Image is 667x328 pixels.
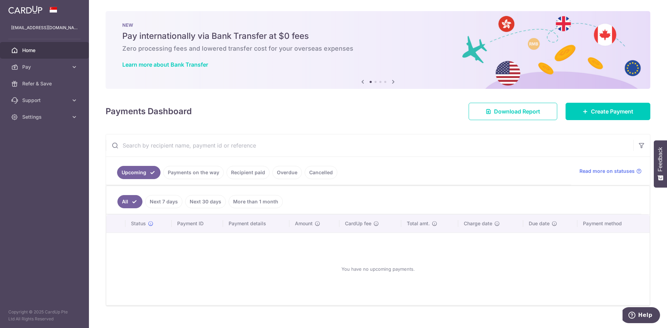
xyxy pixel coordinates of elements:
h5: Pay internationally via Bank Transfer at $0 fees [122,31,634,42]
span: Home [22,47,68,54]
span: Due date [529,220,550,227]
iframe: Opens a widget where you can find more information [623,307,660,325]
input: Search by recipient name, payment id or reference [106,134,633,157]
span: Refer & Save [22,80,68,87]
span: Total amt. [407,220,430,227]
span: Read more on statuses [579,168,635,175]
span: Amount [295,220,313,227]
button: Feedback - Show survey [654,140,667,187]
th: Payment method [577,215,650,233]
a: Cancelled [305,166,337,179]
th: Payment ID [172,215,223,233]
span: Feedback [657,147,664,171]
a: Learn more about Bank Transfer [122,61,208,68]
a: Overdue [272,166,302,179]
img: Bank transfer banner [106,11,650,89]
span: Download Report [494,107,540,116]
span: Pay [22,64,68,70]
a: Next 30 days [185,195,226,208]
h6: Zero processing fees and lowered transfer cost for your overseas expenses [122,44,634,53]
th: Payment details [223,215,290,233]
a: Create Payment [566,103,650,120]
span: Support [22,97,68,104]
span: Status [131,220,146,227]
span: Create Payment [591,107,633,116]
a: Read more on statuses [579,168,642,175]
img: CardUp [8,6,42,14]
a: More than 1 month [229,195,283,208]
a: Payments on the way [163,166,224,179]
span: Charge date [464,220,492,227]
h4: Payments Dashboard [106,105,192,118]
a: Next 7 days [145,195,182,208]
span: Settings [22,113,68,120]
p: [EMAIL_ADDRESS][DOMAIN_NAME] [11,24,78,31]
a: Upcoming [117,166,160,179]
a: Recipient paid [227,166,270,179]
div: You have no upcoming payments. [115,238,641,300]
span: CardUp fee [345,220,371,227]
p: NEW [122,22,634,28]
a: Download Report [469,103,557,120]
a: All [117,195,142,208]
